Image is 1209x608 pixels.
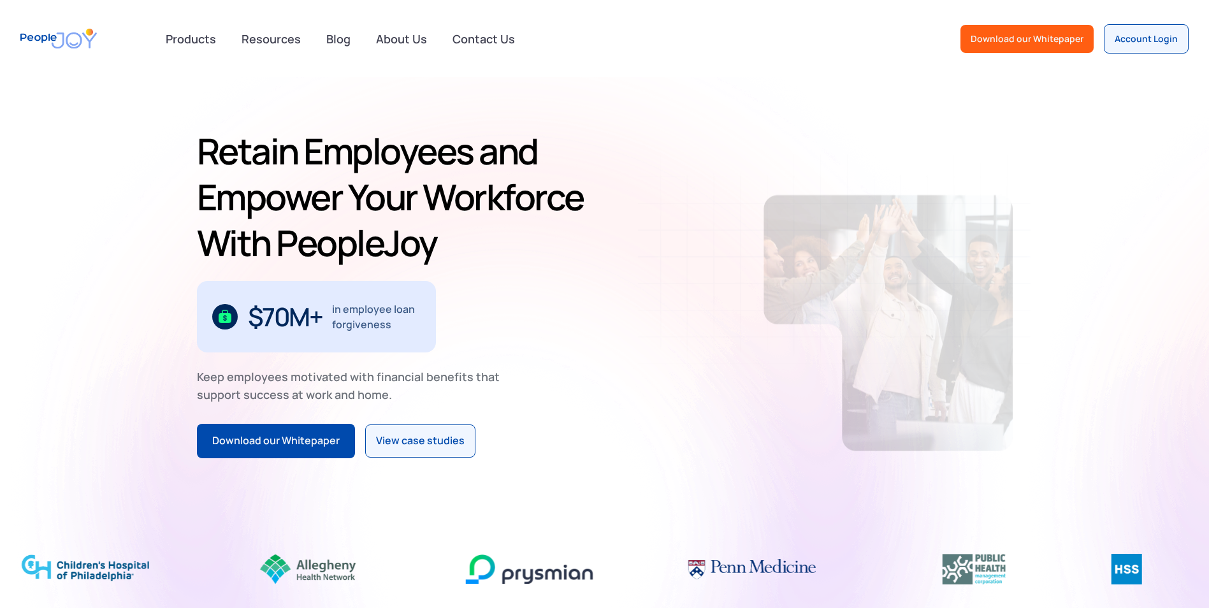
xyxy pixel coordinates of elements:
div: 1 / 3 [197,281,436,352]
div: Account Login [1115,33,1178,45]
div: Download our Whitepaper [971,33,1083,45]
img: Retain-Employees-PeopleJoy [764,195,1013,451]
div: Keep employees motivated with financial benefits that support success at work and home. [197,368,510,403]
a: home [20,20,97,57]
a: Blog [319,25,358,53]
a: View case studies [365,424,475,458]
a: Account Login [1104,24,1189,54]
a: Download our Whitepaper [960,25,1094,53]
div: View case studies [376,433,465,449]
h1: Retain Employees and Empower Your Workforce With PeopleJoy [197,128,600,266]
div: in employee loan forgiveness [332,301,421,332]
a: Download our Whitepaper [197,424,355,458]
div: $70M+ [248,307,322,327]
div: Download our Whitepaper [212,433,340,449]
a: Resources [234,25,308,53]
a: Contact Us [445,25,523,53]
div: Products [158,26,224,52]
a: About Us [368,25,435,53]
